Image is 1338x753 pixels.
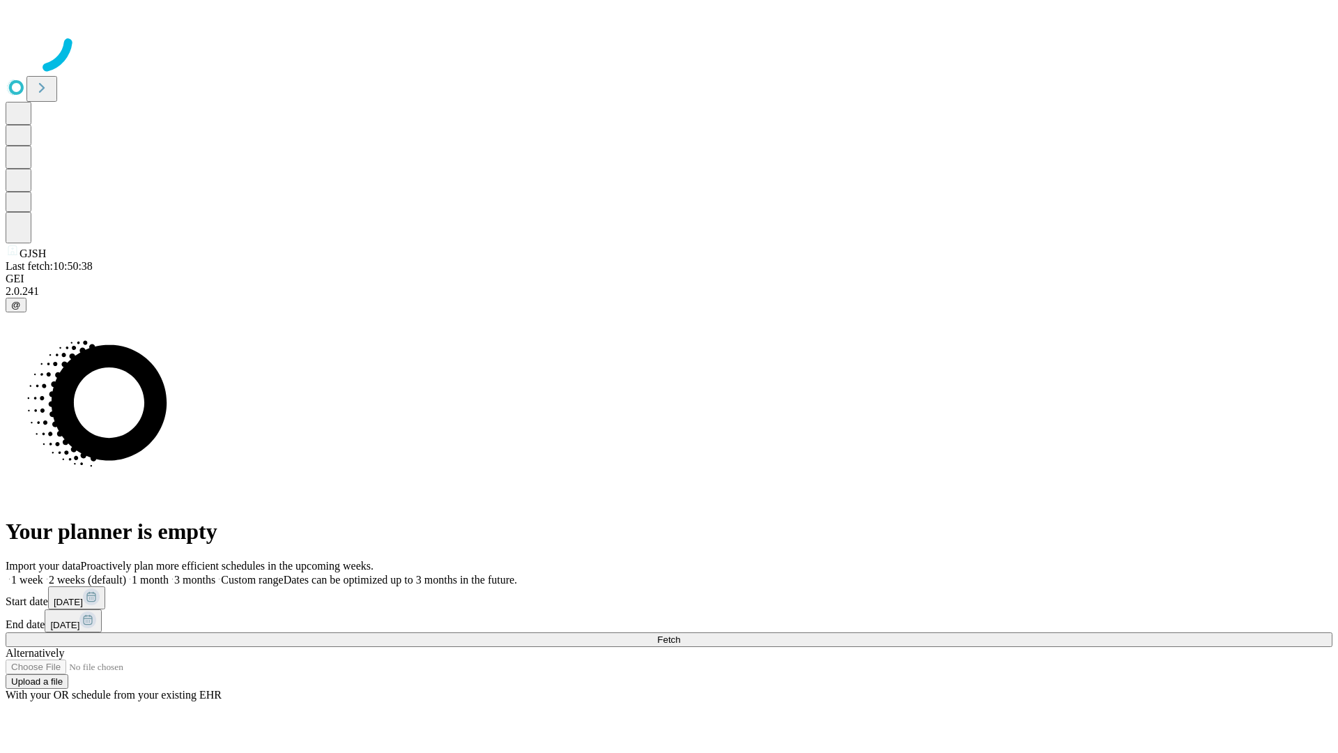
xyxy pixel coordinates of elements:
[50,620,79,630] span: [DATE]
[45,609,102,632] button: [DATE]
[6,586,1332,609] div: Start date
[284,574,517,586] span: Dates can be optimized up to 3 months in the future.
[49,574,126,586] span: 2 weeks (default)
[6,285,1332,298] div: 2.0.241
[81,560,374,572] span: Proactively plan more efficient schedules in the upcoming weeks.
[6,298,26,312] button: @
[174,574,215,586] span: 3 months
[6,632,1332,647] button: Fetch
[6,647,64,659] span: Alternatively
[20,248,46,259] span: GJSH
[11,574,43,586] span: 1 week
[6,560,81,572] span: Import your data
[6,674,68,689] button: Upload a file
[6,689,222,701] span: With your OR schedule from your existing EHR
[6,519,1332,545] h1: Your planner is empty
[657,634,680,645] span: Fetch
[6,260,93,272] span: Last fetch: 10:50:38
[48,586,105,609] button: [DATE]
[6,609,1332,632] div: End date
[54,597,83,607] span: [DATE]
[221,574,283,586] span: Custom range
[6,273,1332,285] div: GEI
[132,574,169,586] span: 1 month
[11,300,21,310] span: @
